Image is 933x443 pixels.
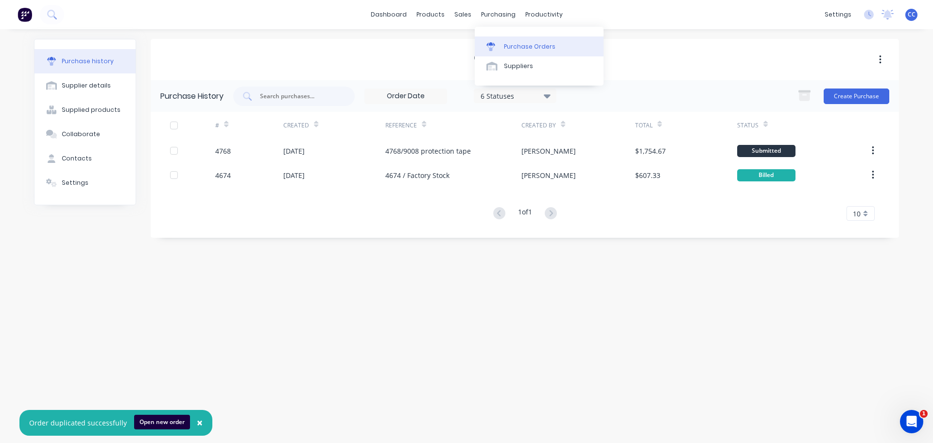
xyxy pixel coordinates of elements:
[17,7,32,22] img: Factory
[62,106,121,114] div: Supplied products
[197,416,203,429] span: ×
[29,418,127,428] div: Order duplicated successfully
[635,170,660,180] div: $607.33
[35,98,136,122] button: Supplied products
[187,411,212,435] button: Close
[259,91,340,101] input: Search purchases...
[518,207,532,221] div: 1 of 1
[521,121,556,130] div: Created By
[62,154,92,163] div: Contacts
[283,170,305,180] div: [DATE]
[215,170,231,180] div: 4674
[504,62,533,71] div: Suppliers
[853,209,861,219] span: 10
[520,7,568,22] div: productivity
[412,7,449,22] div: products
[920,410,928,418] span: 1
[481,90,550,101] div: 6 Statuses
[62,57,114,66] div: Purchase history
[521,146,576,156] div: [PERSON_NAME]
[737,121,759,130] div: Status
[521,170,576,180] div: [PERSON_NAME]
[160,90,224,102] div: Purchase History
[635,146,666,156] div: $1,754.67
[215,146,231,156] div: 4768
[908,10,916,19] span: CC
[35,146,136,171] button: Contacts
[366,7,412,22] a: dashboard
[35,171,136,195] button: Settings
[134,415,190,429] button: Open new order
[820,7,856,22] div: settings
[900,410,923,433] iframe: Intercom live chat
[283,121,309,130] div: Created
[62,178,88,187] div: Settings
[474,52,576,64] h1: Obex Group Pty Ltd
[737,169,795,181] div: Billed
[35,73,136,98] button: Supplier details
[476,7,520,22] div: purchasing
[62,81,111,90] div: Supplier details
[385,170,449,180] div: 4674 / Factory Stock
[385,146,471,156] div: 4768/9008 protection tape
[635,121,653,130] div: Total
[35,122,136,146] button: Collaborate
[283,146,305,156] div: [DATE]
[62,130,100,139] div: Collaborate
[35,49,136,73] button: Purchase history
[215,121,219,130] div: #
[475,36,604,56] a: Purchase Orders
[385,121,417,130] div: Reference
[449,7,476,22] div: sales
[504,42,555,51] div: Purchase Orders
[824,89,889,104] button: Create Purchase
[737,145,795,157] div: Submitted
[475,56,604,76] a: Suppliers
[365,89,447,104] input: Order Date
